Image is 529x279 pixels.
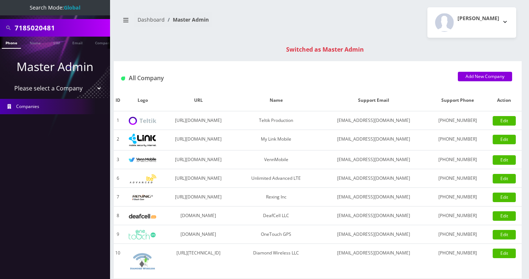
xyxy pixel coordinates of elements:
[234,111,319,130] td: Teltik Production
[114,169,122,188] td: 6
[493,249,516,258] a: Edit
[26,37,44,48] a: Name
[64,4,80,11] strong: Global
[121,75,447,82] h1: All Company
[319,244,429,279] td: [EMAIL_ADDRESS][DOMAIN_NAME]
[429,90,487,111] th: Support Phone
[234,188,319,207] td: Rexing Inc
[319,188,429,207] td: [EMAIL_ADDRESS][DOMAIN_NAME]
[16,103,39,109] span: Companies
[114,207,122,225] td: 8
[429,130,487,150] td: [PHONE_NUMBER]
[429,111,487,130] td: [PHONE_NUMBER]
[114,90,122,111] th: ID
[234,225,319,244] td: OneTouch GPS
[50,37,63,48] a: SIM
[121,77,125,81] img: All Company
[427,7,516,38] button: [PERSON_NAME]
[493,155,516,165] a: Edit
[129,230,156,239] img: OneTouch GPS
[165,16,209,23] li: Master Admin
[163,111,233,130] td: [URL][DOMAIN_NAME]
[319,225,429,244] td: [EMAIL_ADDRESS][DOMAIN_NAME]
[319,207,429,225] td: [EMAIL_ADDRESS][DOMAIN_NAME]
[138,16,165,23] a: Dashboard
[493,193,516,202] a: Edit
[234,169,319,188] td: Unlimited Advanced LTE
[15,21,108,35] input: Search All Companies
[91,37,116,48] a: Company
[493,135,516,144] a: Edit
[129,214,156,219] img: DeafCell LLC
[69,37,86,48] a: Email
[121,45,529,54] div: Switched as Master Admin
[129,174,156,183] img: Unlimited Advanced LTE
[429,244,487,279] td: [PHONE_NUMBER]
[114,130,122,150] td: 2
[429,207,487,225] td: [PHONE_NUMBER]
[114,244,122,279] td: 10
[114,188,122,207] td: 7
[114,111,122,130] td: 1
[122,90,163,111] th: Logo
[129,248,156,275] img: Diamond Wireless LLC
[234,150,319,169] td: VennMobile
[493,211,516,221] a: Edit
[234,207,319,225] td: DeafCell LLC
[458,72,512,81] a: Add New Company
[129,194,156,201] img: Rexing Inc
[163,169,233,188] td: [URL][DOMAIN_NAME]
[163,225,233,244] td: [DOMAIN_NAME]
[319,130,429,150] td: [EMAIL_ADDRESS][DOMAIN_NAME]
[163,207,233,225] td: [DOMAIN_NAME]
[234,244,319,279] td: Diamond Wireless LLC
[319,150,429,169] td: [EMAIL_ADDRESS][DOMAIN_NAME]
[163,188,233,207] td: [URL][DOMAIN_NAME]
[493,174,516,183] a: Edit
[30,4,80,11] span: Search Mode:
[429,225,487,244] td: [PHONE_NUMBER]
[457,15,499,22] h2: [PERSON_NAME]
[129,157,156,163] img: VennMobile
[493,116,516,126] a: Edit
[429,188,487,207] td: [PHONE_NUMBER]
[234,90,319,111] th: Name
[234,130,319,150] td: My Link Mobile
[114,150,122,169] td: 3
[493,230,516,239] a: Edit
[163,150,233,169] td: [URL][DOMAIN_NAME]
[129,134,156,146] img: My Link Mobile
[114,225,122,244] td: 9
[2,37,21,49] a: Phone
[429,150,487,169] td: [PHONE_NUMBER]
[163,130,233,150] td: [URL][DOMAIN_NAME]
[487,90,522,111] th: Action
[163,90,233,111] th: URL
[129,117,156,125] img: Teltik Production
[319,111,429,130] td: [EMAIL_ADDRESS][DOMAIN_NAME]
[119,12,312,33] nav: breadcrumb
[429,169,487,188] td: [PHONE_NUMBER]
[319,90,429,111] th: Support Email
[163,244,233,279] td: [URL][TECHNICAL_ID]
[319,169,429,188] td: [EMAIL_ADDRESS][DOMAIN_NAME]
